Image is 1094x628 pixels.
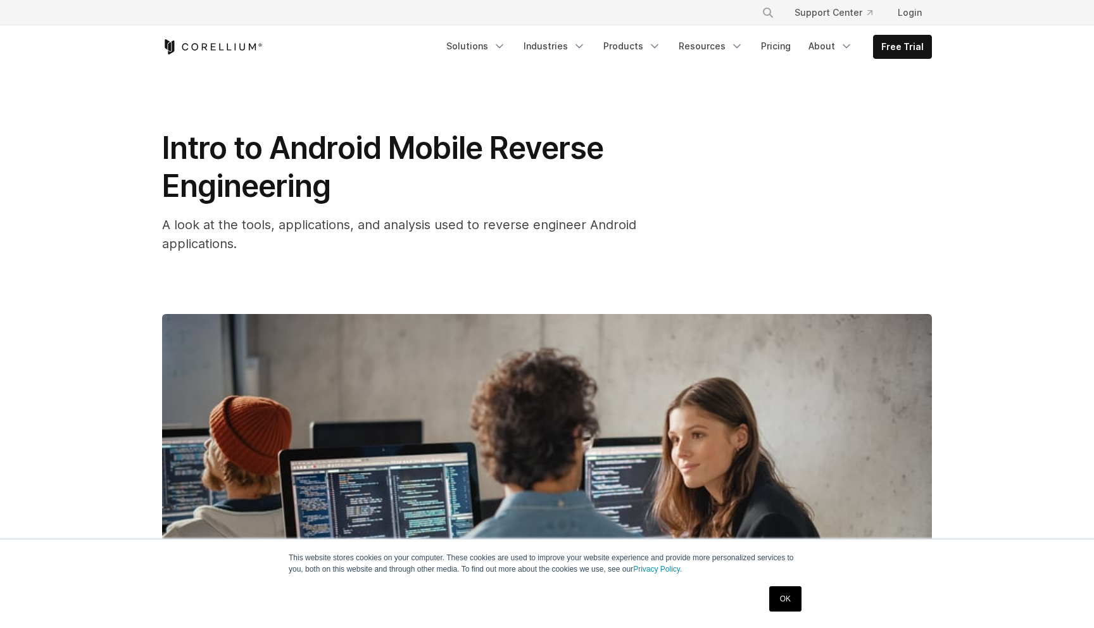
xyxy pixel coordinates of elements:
[746,1,932,24] div: Navigation Menu
[769,586,802,612] a: OK
[784,1,883,24] a: Support Center
[596,35,669,58] a: Products
[801,35,860,58] a: About
[671,35,751,58] a: Resources
[439,35,513,58] a: Solutions
[162,39,263,54] a: Corellium Home
[753,35,798,58] a: Pricing
[757,1,779,24] button: Search
[888,1,932,24] a: Login
[439,35,932,59] div: Navigation Menu
[633,565,682,574] a: Privacy Policy.
[289,552,805,575] p: This website stores cookies on your computer. These cookies are used to improve your website expe...
[162,217,636,251] span: A look at the tools, applications, and analysis used to reverse engineer Android applications.
[162,129,603,204] span: Intro to Android Mobile Reverse Engineering
[516,35,593,58] a: Industries
[874,35,931,58] a: Free Trial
